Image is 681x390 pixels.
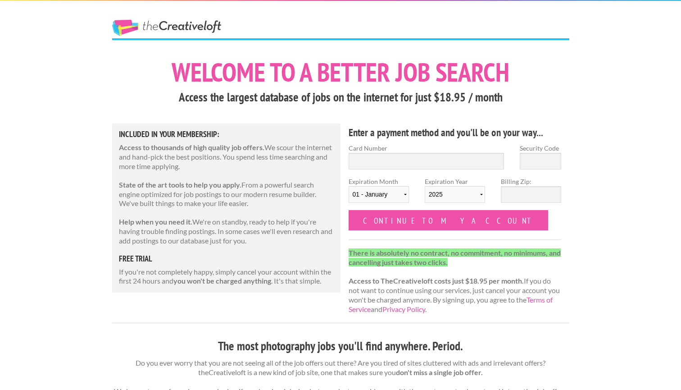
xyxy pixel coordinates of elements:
[349,186,409,203] select: Expiration Month
[119,130,334,138] h5: Included in Your Membership:
[112,89,569,106] h3: Access the largest database of jobs on the internet for just $18.95 / month
[173,276,271,285] strong: you won't be charged anything
[349,210,549,230] input: Continue to my account
[349,276,524,285] strong: Access to TheCreativeloft costs just $18.95 per month.
[425,177,485,210] label: Expiration Year
[112,338,569,355] h3: The most photography jobs you'll find anywhere. Period.
[349,248,562,314] p: If you do not want to continue using our services, just cancel your account you won't be charged ...
[112,20,221,36] a: The Creative Loft
[119,180,334,208] p: From a powerful search engine optimized for job postings to our modern resume builder. We've buil...
[382,305,425,313] a: Privacy Policy
[396,368,483,376] strong: don't miss a single job offer.
[425,186,485,203] select: Expiration Year
[119,267,334,286] p: If you're not completely happy, simply cancel your account within the first 24 hours and . It's t...
[349,125,562,140] h4: Enter a payment method and you'll be on your way...
[119,217,192,226] strong: Help when you need it.
[119,143,264,151] strong: Access to thousands of high quality job offers.
[349,295,553,313] a: Terms of Service
[119,180,241,189] strong: State of the art tools to help you apply.
[349,177,409,210] label: Expiration Month
[119,143,334,171] p: We scour the internet and hand-pick the best positions. You spend less time searching and more ti...
[349,143,504,153] label: Card Number
[119,217,334,245] p: We're on standby, ready to help if you're having trouble finding postings. In some cases we'll ev...
[520,143,561,153] label: Security Code
[112,59,569,85] h1: Welcome to a better job search
[119,255,334,263] h5: free trial
[501,177,561,186] label: Billing Zip:
[349,248,561,266] strong: There is absolutely no contract, no commitment, no minimums, and cancelling just takes two clicks.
